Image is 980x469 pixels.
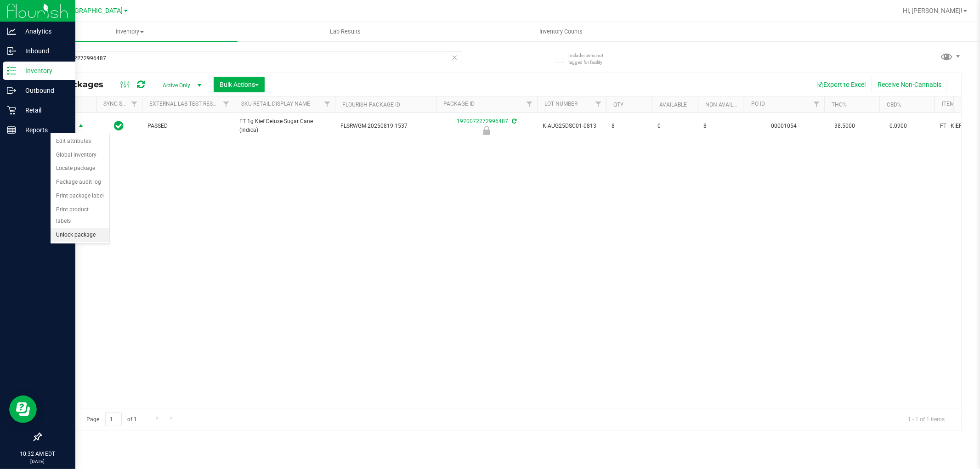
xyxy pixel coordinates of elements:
[114,119,124,132] span: In Sync
[103,101,139,107] a: Sync Status
[942,101,971,107] a: Item Name
[771,123,797,129] a: 00001054
[75,120,87,133] span: select
[887,102,901,108] a: CBD%
[320,96,335,112] a: Filter
[435,126,538,135] div: Newly Received
[522,96,537,112] a: Filter
[4,458,71,465] p: [DATE]
[51,148,109,162] li: Global inventory
[16,45,71,57] p: Inbound
[7,86,16,95] inline-svg: Outbound
[810,77,872,92] button: Export to Excel
[219,96,234,112] a: Filter
[510,118,516,124] span: Sync from Compliance System
[105,412,122,426] input: 1
[830,119,860,133] span: 38.5000
[657,122,692,130] span: 0
[16,26,71,37] p: Analytics
[16,124,71,136] p: Reports
[612,122,646,130] span: 8
[872,77,947,92] button: Receive Non-Cannabis
[659,102,687,108] a: Available
[591,96,606,112] a: Filter
[79,412,145,426] span: Page of 1
[220,81,259,88] span: Bulk Actions
[9,396,37,423] iframe: Resource center
[7,125,16,135] inline-svg: Reports
[241,101,310,107] a: Sku Retail Display Name
[751,101,765,107] a: PO ID
[51,203,109,228] li: Print product labels
[60,7,123,15] span: [GEOGRAPHIC_DATA]
[4,450,71,458] p: 10:32 AM EDT
[457,118,508,124] a: 1970072272996487
[51,228,109,242] li: Unlock package
[22,22,238,41] a: Inventory
[48,79,113,90] span: All Packages
[51,189,109,203] li: Print package label
[443,101,475,107] a: Package ID
[238,22,453,41] a: Lab Results
[51,175,109,189] li: Package audit log
[7,27,16,36] inline-svg: Analytics
[7,106,16,115] inline-svg: Retail
[809,96,824,112] a: Filter
[214,77,265,92] button: Bulk Actions
[7,46,16,56] inline-svg: Inbound
[127,96,142,112] a: Filter
[705,102,746,108] a: Non-Available
[340,122,431,130] span: FLSRWGM-20250819-1537
[903,7,963,14] span: Hi, [PERSON_NAME]!
[543,122,600,130] span: K-AUG25DSC01-0813
[16,105,71,116] p: Retail
[51,135,109,148] li: Edit attributes
[22,28,238,36] span: Inventory
[544,101,578,107] a: Lot Number
[901,412,952,426] span: 1 - 1 of 1 items
[568,52,614,66] span: Include items not tagged for facility
[527,28,595,36] span: Inventory Counts
[317,28,373,36] span: Lab Results
[239,117,329,135] span: FT 1g Kief Deluxe Sugar Cane (Indica)
[453,22,668,41] a: Inventory Counts
[147,122,228,130] span: PASSED
[885,119,912,133] span: 0.0900
[16,65,71,76] p: Inventory
[703,122,738,130] span: 8
[832,102,847,108] a: THC%
[452,51,458,63] span: Clear
[16,85,71,96] p: Outbound
[51,162,109,175] li: Locate package
[613,102,623,108] a: Qty
[342,102,400,108] a: Flourish Package ID
[40,51,462,65] input: Search Package ID, Item Name, SKU, Lot or Part Number...
[149,101,221,107] a: External Lab Test Result
[7,66,16,75] inline-svg: Inventory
